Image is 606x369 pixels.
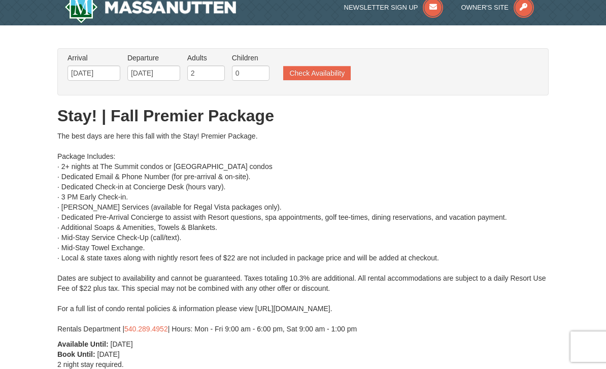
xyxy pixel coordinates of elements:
span: [DATE] [111,340,133,348]
span: Newsletter Sign Up [344,4,418,11]
div: The best days are here this fall with the Stay! Premier Package. Package Includes: · 2+ nights at... [57,131,549,334]
label: Adults [187,53,225,63]
label: Departure [127,53,180,63]
span: [DATE] [97,350,120,358]
label: Arrival [68,53,120,63]
a: Owner's Site [461,4,534,11]
a: 540.289.4952 [124,325,168,333]
a: Newsletter Sign Up [344,4,444,11]
span: Owner's Site [461,4,509,11]
strong: Book Until: [57,350,95,358]
h1: Stay! | Fall Premier Package [57,106,549,126]
span: 2 night stay required. [57,360,124,368]
button: Check Availability [283,66,351,80]
strong: Available Until: [57,340,109,348]
label: Children [232,53,270,63]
